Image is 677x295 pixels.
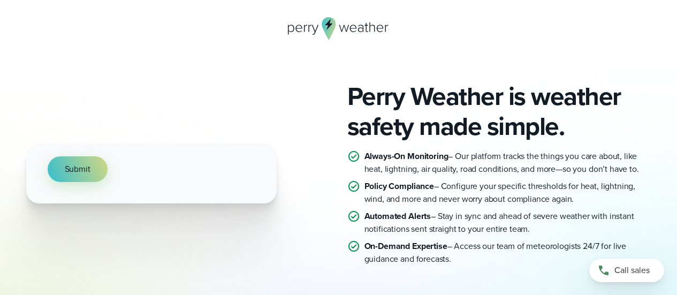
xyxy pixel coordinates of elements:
[364,150,651,176] p: – Our platform tracks the things you care about, like heat, lightning, air quality, road conditio...
[48,156,108,182] button: Submit
[614,264,650,277] span: Call sales
[65,163,90,176] span: Submit
[589,259,664,282] a: Call sales
[364,240,447,252] strong: On-Demand Expertise
[364,240,651,266] p: – Access our team of meteorologists 24/7 for live guidance and forecasts.
[364,180,434,192] strong: Policy Compliance
[364,210,651,236] p: – Stay in sync and ahead of severe weather with instant notifications sent straight to your entir...
[364,210,431,222] strong: Automated Alerts
[347,81,651,141] h2: Perry Weather is weather safety made simple.
[364,180,651,206] p: – Configure your specific thresholds for heat, lightning, wind, and more and never worry about co...
[364,150,448,162] strong: Always-On Monitoring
